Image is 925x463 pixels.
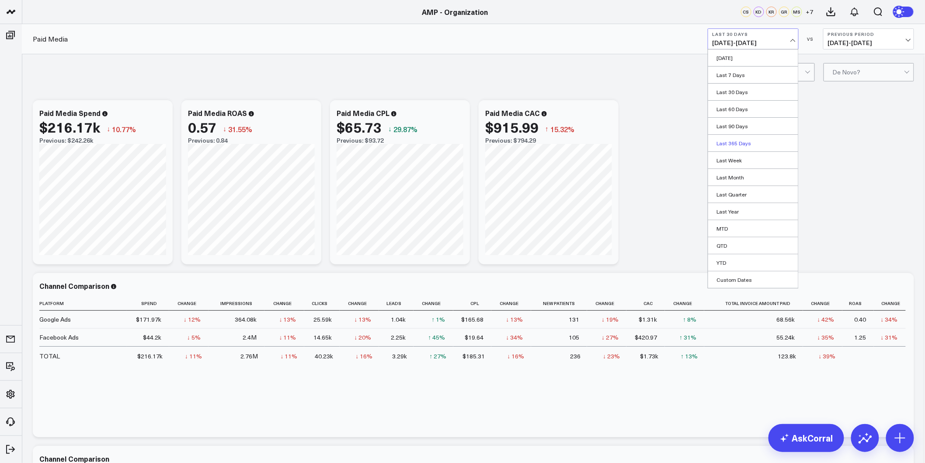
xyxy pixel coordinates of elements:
[874,296,906,311] th: Change
[708,237,798,254] a: QTD
[881,333,898,342] div: ↓ 31%
[708,101,798,117] a: Last 60 Days
[355,352,372,361] div: ↓ 16%
[485,108,540,118] div: Paid Media CAC
[428,333,445,342] div: ↑ 45%
[679,333,696,342] div: ↑ 31%
[817,315,835,324] div: ↓ 42%
[337,119,382,135] div: $65.73
[279,315,296,324] div: ↓ 13%
[803,296,842,311] th: Change
[704,296,803,311] th: Total Invoice Amount Paid
[708,169,798,186] a: Last Month
[354,333,371,342] div: ↓ 20%
[823,28,914,49] button: Previous Period[DATE]-[DATE]
[741,7,751,17] div: CS
[708,135,798,151] a: Last 365 Days
[392,352,407,361] div: 3.29k
[531,296,587,311] th: New Patients
[304,296,340,311] th: Clicks
[708,84,798,100] a: Last 30 Days
[769,424,844,452] a: AskCorral
[506,333,523,342] div: ↓ 34%
[39,315,71,324] div: Google Ads
[708,67,798,83] a: Last 7 Days
[603,352,620,361] div: ↓ 23%
[462,352,485,361] div: $185.31
[393,124,417,134] span: 29.87%
[465,333,483,342] div: $19.64
[806,9,814,15] span: + 7
[169,296,209,311] th: Change
[683,315,696,324] div: ↑ 8%
[550,124,574,134] span: 15.32%
[39,281,109,291] div: Channel Comparison
[828,32,909,37] b: Previous Period
[432,315,445,324] div: ↑ 1%
[315,352,333,361] div: 40.23k
[828,39,909,46] span: [DATE] - [DATE]
[184,315,201,324] div: ↓ 12%
[422,7,488,17] a: AMP - Organization
[39,119,100,135] div: $216.17k
[379,296,414,311] th: Leads
[188,137,315,144] div: Previous: 0.84
[777,333,795,342] div: 55.24k
[354,315,371,324] div: ↓ 13%
[461,315,483,324] div: $165.68
[235,315,257,324] div: 364.08k
[639,315,657,324] div: $1.31k
[817,333,835,342] div: ↓ 35%
[391,333,406,342] div: 2.25k
[188,108,247,118] div: Paid Media ROAS
[854,333,866,342] div: 1.25
[803,36,819,42] div: VS
[713,32,794,37] b: Last 30 Days
[430,352,447,361] div: ↑ 27%
[337,108,389,118] div: Paid Media CPL
[313,333,332,342] div: 14.65k
[137,352,163,361] div: $216.17k
[804,7,815,17] button: +7
[602,333,619,342] div: ↓ 27%
[112,124,136,134] span: 10.77%
[136,315,161,324] div: $171.97k
[708,118,798,134] a: Last 90 Days
[708,49,798,66] a: [DATE]
[708,28,799,49] button: Last 30 Days[DATE]-[DATE]
[569,333,579,342] div: 105
[708,203,798,220] a: Last Year
[243,333,257,342] div: 2.4M
[223,123,226,135] span: ↓
[792,7,802,17] div: MS
[842,296,874,311] th: Roas
[570,352,581,361] div: 236
[569,315,579,324] div: 131
[127,296,169,311] th: Spend
[708,254,798,271] a: YTD
[209,296,264,311] th: Impressions
[185,352,202,361] div: ↓ 11%
[281,352,298,361] div: ↓ 11%
[491,296,531,311] th: Change
[778,352,796,361] div: 123.8k
[819,352,836,361] div: ↓ 39%
[485,119,539,135] div: $915.99
[391,315,406,324] div: 1.04k
[337,137,463,144] div: Previous: $93.72
[485,137,612,144] div: Previous: $794.29
[602,315,619,324] div: ↓ 19%
[640,352,658,361] div: $1.73k
[626,296,665,311] th: Cac
[143,333,161,342] div: $44.2k
[754,7,764,17] div: KD
[188,119,216,135] div: 0.57
[587,296,626,311] th: Change
[545,123,549,135] span: ↑
[713,39,794,46] span: [DATE] - [DATE]
[279,333,296,342] div: ↓ 11%
[187,333,201,342] div: ↓ 5%
[665,296,704,311] th: Change
[388,123,392,135] span: ↓
[635,333,657,342] div: $420.97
